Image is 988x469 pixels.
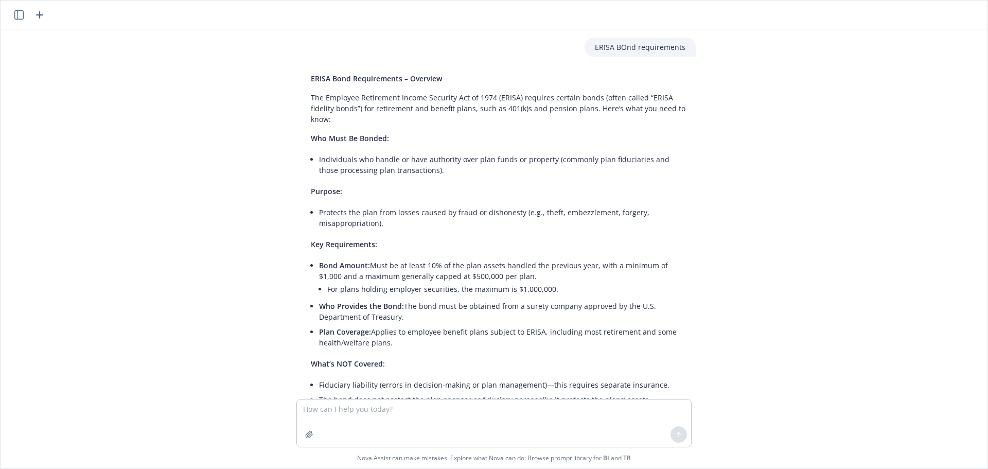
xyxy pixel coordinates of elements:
li: The bond must be obtained from a surety company approved by the U.S. Department of Treasury. [319,299,685,324]
p: The Employee Retirement Income Security Act of 1974 (ERISA) requires certain bonds (often called ... [311,92,685,125]
li: Individuals who handle or have authority over plan funds or property (commonly plan fiduciaries a... [319,152,685,178]
span: Plan Coverage: [319,327,371,337]
span: Key Requirements: [311,239,377,249]
span: Bond Amount: [319,260,370,270]
li: Applies to employee benefit plans subject to ERISA, including most retirement and some health/wel... [319,324,685,350]
span: What’s NOT Covered: [311,359,385,369]
li: Fiduciary liability (errors in decision-making or plan management)—this requires separate insurance. [319,377,685,392]
p: ERISA BOnd requirements [595,42,685,53]
li: For plans holding employer securities, the maximum is $1,000,000. [327,282,685,297]
span: Who Must Be Bonded: [311,133,389,143]
li: Protects the plan from losses caused by fraud or dishonesty (e.g., theft, embezzlement, forgery, ... [319,205,685,231]
li: Must be at least 10% of the plan assets handled the previous year, with a minimum of $1,000 and a... [319,258,685,299]
span: Nova Assist can make mistakes. Explore what Nova can do: Browse prompt library for and [357,447,631,468]
span: ERISA Bond Requirements – Overview [311,74,442,83]
span: Purpose: [311,186,342,196]
a: TR [623,454,631,462]
li: The bond does not protect the plan sponsor or fiduciary personally; it protects the plans’ assets. [319,392,685,407]
a: BI [603,454,609,462]
span: Who Provides the Bond: [319,301,404,311]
